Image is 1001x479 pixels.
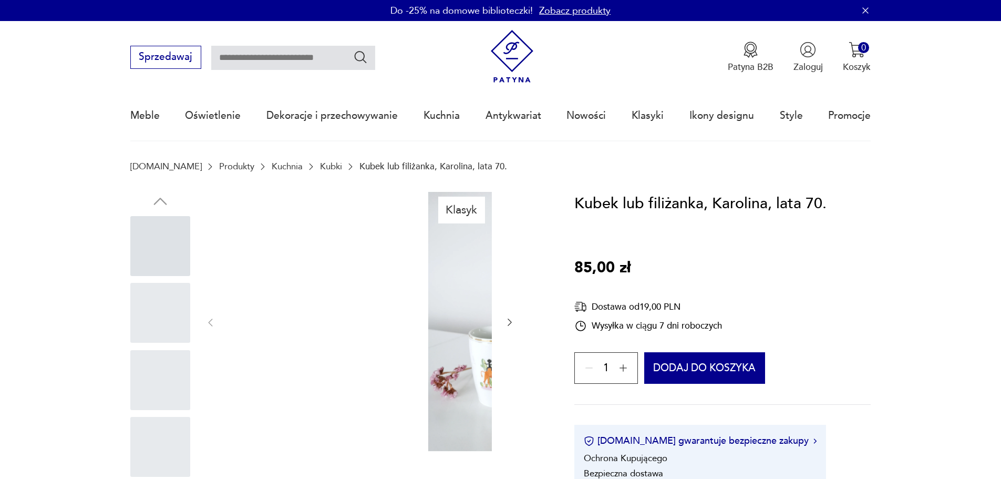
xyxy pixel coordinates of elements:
p: Kubek lub filiżanka, Karolina, lata 70. [359,161,507,171]
a: Klasyki [632,91,664,140]
a: Zobacz produkty [539,4,611,17]
button: Szukaj [353,49,368,65]
img: Ikona strzałki w prawo [813,439,817,444]
button: Zaloguj [793,42,823,73]
a: Promocje [828,91,871,140]
a: Dekoracje i przechowywanie [266,91,398,140]
p: Patyna B2B [728,61,773,73]
button: 0Koszyk [843,42,871,73]
img: Ikona certyfikatu [584,436,594,446]
p: Koszyk [843,61,871,73]
img: Zdjęcie produktu Kubek lub filiżanka, Karolina, lata 70. [428,192,623,451]
button: Sprzedawaj [130,46,201,69]
img: Ikonka użytkownika [800,42,816,58]
div: Wysyłka w ciągu 7 dni roboczych [574,320,722,332]
span: 1 [603,364,609,373]
li: Ochrona Kupującego [584,452,667,464]
div: Klasyk [438,197,485,223]
img: Ikona medalu [742,42,759,58]
button: Patyna B2B [728,42,773,73]
div: 0 [858,42,869,53]
a: Kuchnia [424,91,460,140]
a: Kuchnia [272,161,303,171]
img: Zdjęcie produktu Kubek lub filiżanka, Karolina, lata 70. [229,192,423,451]
a: Ikona medaluPatyna B2B [728,42,773,73]
a: Ikony designu [689,91,754,140]
img: Ikona dostawy [574,300,587,313]
a: Sprzedawaj [130,54,201,62]
a: Antykwariat [486,91,541,140]
a: Style [780,91,803,140]
p: Zaloguj [793,61,823,73]
p: 85,00 zł [574,256,631,280]
p: Do -25% na domowe biblioteczki! [390,4,533,17]
a: Kubki [320,161,342,171]
img: Ikona koszyka [849,42,865,58]
a: [DOMAIN_NAME] [130,161,202,171]
a: Nowości [566,91,606,140]
button: Dodaj do koszyka [644,352,766,384]
div: Dostawa od 19,00 PLN [574,300,722,313]
button: [DOMAIN_NAME] gwarantuje bezpieczne zakupy [584,434,817,447]
a: Meble [130,91,160,140]
a: Oświetlenie [185,91,241,140]
h1: Kubek lub filiżanka, Karolina, lata 70. [574,192,827,216]
img: Patyna - sklep z meblami i dekoracjami vintage [486,30,539,83]
a: Produkty [219,161,254,171]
